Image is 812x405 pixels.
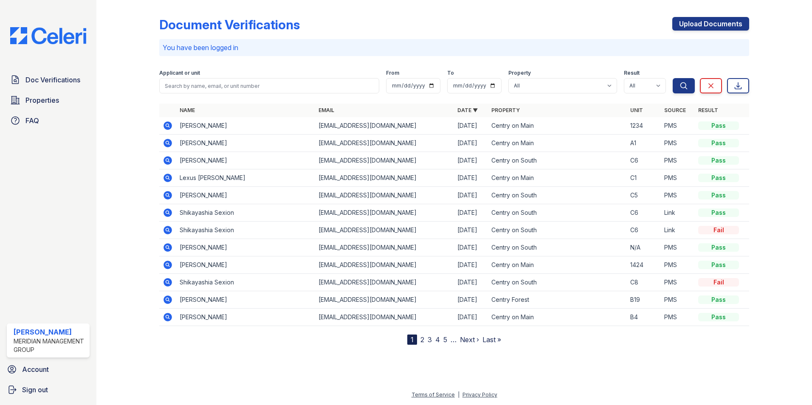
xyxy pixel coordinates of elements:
[488,169,627,187] td: Centry on Main
[627,309,661,326] td: B4
[488,274,627,291] td: Centry on South
[22,364,49,374] span: Account
[672,17,749,31] a: Upload Documents
[315,187,454,204] td: [EMAIL_ADDRESS][DOMAIN_NAME]
[3,361,93,378] a: Account
[488,256,627,274] td: Centry on Main
[454,222,488,239] td: [DATE]
[315,152,454,169] td: [EMAIL_ADDRESS][DOMAIN_NAME]
[661,274,695,291] td: PMS
[176,274,315,291] td: Shikayashia Sexion
[661,291,695,309] td: PMS
[698,121,739,130] div: Pass
[386,70,399,76] label: From
[661,135,695,152] td: PMS
[627,274,661,291] td: C8
[25,75,80,85] span: Doc Verifications
[159,78,379,93] input: Search by name, email, or unit number
[315,204,454,222] td: [EMAIL_ADDRESS][DOMAIN_NAME]
[163,42,746,53] p: You have been logged in
[454,117,488,135] td: [DATE]
[420,335,424,344] a: 2
[698,139,739,147] div: Pass
[661,309,695,326] td: PMS
[176,169,315,187] td: Lexus [PERSON_NAME]
[661,187,695,204] td: PMS
[698,226,739,234] div: Fail
[661,222,695,239] td: Link
[627,117,661,135] td: 1234
[624,70,640,76] label: Result
[315,117,454,135] td: [EMAIL_ADDRESS][DOMAIN_NAME]
[315,222,454,239] td: [EMAIL_ADDRESS][DOMAIN_NAME]
[454,239,488,256] td: [DATE]
[14,337,86,354] div: Meridian Management Group
[315,135,454,152] td: [EMAIL_ADDRESS][DOMAIN_NAME]
[412,391,455,398] a: Terms of Service
[457,107,478,113] a: Date ▼
[176,239,315,256] td: [PERSON_NAME]
[698,261,739,269] div: Pass
[176,309,315,326] td: [PERSON_NAME]
[454,291,488,309] td: [DATE]
[435,335,440,344] a: 4
[176,135,315,152] td: [PERSON_NAME]
[447,70,454,76] label: To
[315,239,454,256] td: [EMAIL_ADDRESS][DOMAIN_NAME]
[3,27,93,44] img: CE_Logo_Blue-a8612792a0a2168367f1c8372b55b34899dd931a85d93a1a3d3e32e68fde9ad4.png
[315,274,454,291] td: [EMAIL_ADDRESS][DOMAIN_NAME]
[159,70,200,76] label: Applicant or unit
[661,239,695,256] td: PMS
[661,169,695,187] td: PMS
[176,222,315,239] td: Shikayashia Sexion
[3,381,93,398] a: Sign out
[488,187,627,204] td: Centry on South
[661,152,695,169] td: PMS
[407,335,417,345] div: 1
[664,107,686,113] a: Source
[454,152,488,169] td: [DATE]
[176,117,315,135] td: [PERSON_NAME]
[661,256,695,274] td: PMS
[22,385,48,395] span: Sign out
[661,204,695,222] td: Link
[454,309,488,326] td: [DATE]
[462,391,497,398] a: Privacy Policy
[176,291,315,309] td: [PERSON_NAME]
[488,291,627,309] td: Centry Forest
[627,204,661,222] td: C6
[488,135,627,152] td: Centry on Main
[428,335,432,344] a: 3
[488,239,627,256] td: Centry on South
[454,169,488,187] td: [DATE]
[443,335,447,344] a: 5
[627,239,661,256] td: N/A
[630,107,643,113] a: Unit
[488,117,627,135] td: Centry on Main
[482,335,501,344] a: Last »
[7,92,90,109] a: Properties
[176,152,315,169] td: [PERSON_NAME]
[315,291,454,309] td: [EMAIL_ADDRESS][DOMAIN_NAME]
[458,391,460,398] div: |
[315,256,454,274] td: [EMAIL_ADDRESS][DOMAIN_NAME]
[488,204,627,222] td: Centry on South
[627,169,661,187] td: C1
[176,204,315,222] td: Shikayashia Sexion
[488,222,627,239] td: Centry on South
[661,117,695,135] td: PMS
[627,222,661,239] td: C6
[627,187,661,204] td: C5
[698,174,739,182] div: Pass
[698,243,739,252] div: Pass
[698,313,739,321] div: Pass
[627,152,661,169] td: C6
[627,291,661,309] td: B19
[460,335,479,344] a: Next ›
[627,256,661,274] td: 1424
[454,274,488,291] td: [DATE]
[176,256,315,274] td: [PERSON_NAME]
[491,107,520,113] a: Property
[7,112,90,129] a: FAQ
[159,17,300,32] div: Document Verifications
